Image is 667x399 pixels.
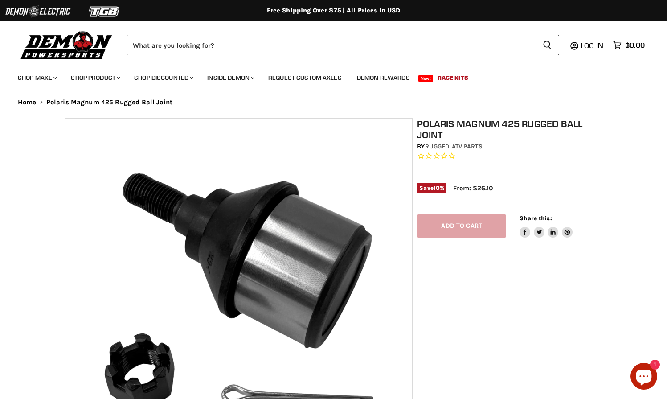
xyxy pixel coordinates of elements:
[127,35,536,55] input: Search
[431,69,475,87] a: Race Kits
[520,215,552,222] span: Share this:
[520,214,573,238] aside: Share this:
[71,3,138,20] img: TGB Logo 2
[418,75,434,82] span: New!
[11,69,62,87] a: Shop Make
[625,41,645,49] span: $0.00
[453,184,493,192] span: From: $26.10
[18,99,37,106] a: Home
[434,185,440,191] span: 10
[628,363,660,392] inbox-online-store-chat: Shopify online store chat
[536,35,559,55] button: Search
[350,69,417,87] a: Demon Rewards
[417,152,606,161] span: Rated 0.0 out of 5 stars 0 reviews
[425,143,483,150] a: Rugged ATV Parts
[581,41,603,50] span: Log in
[127,69,199,87] a: Shop Discounted
[417,142,606,152] div: by
[18,29,115,61] img: Demon Powersports
[46,99,172,106] span: Polaris Magnum 425 Rugged Ball Joint
[64,69,126,87] a: Shop Product
[4,3,71,20] img: Demon Electric Logo 2
[262,69,348,87] a: Request Custom Axles
[11,65,642,87] ul: Main menu
[417,118,606,140] h1: Polaris Magnum 425 Rugged Ball Joint
[127,35,559,55] form: Product
[609,39,649,52] a: $0.00
[417,183,446,193] span: Save %
[201,69,260,87] a: Inside Demon
[577,41,609,49] a: Log in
